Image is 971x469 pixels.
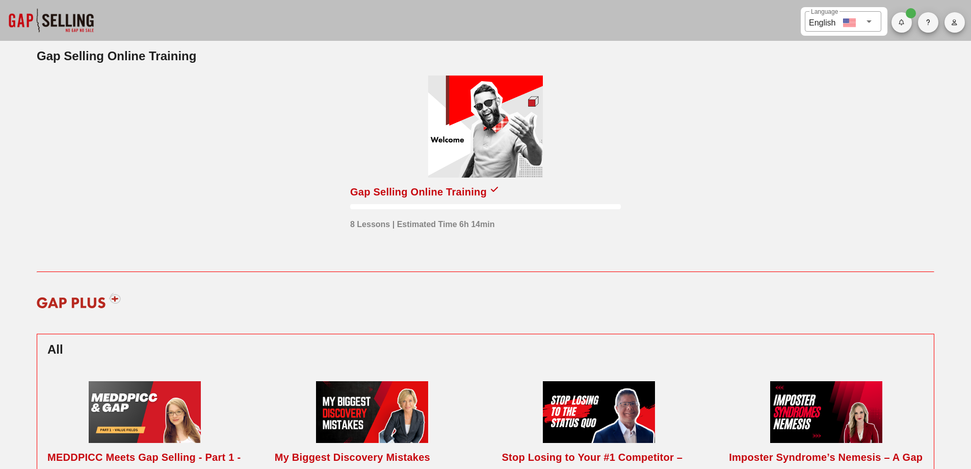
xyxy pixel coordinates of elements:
div: 8 Lessons | Estimated Time 6h 14min [350,213,494,231]
span: Badge [906,8,916,18]
h2: Gap Selling Online Training [37,47,934,65]
h2: All [47,340,924,359]
div: English [809,14,835,29]
div: LanguageEnglish [805,11,881,32]
div: Gap Selling Online Training [350,184,487,200]
div: My Biggest Discovery Mistakes [275,449,430,465]
label: Language [811,8,838,16]
img: gap-plus-logo-red.svg [30,285,127,316]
